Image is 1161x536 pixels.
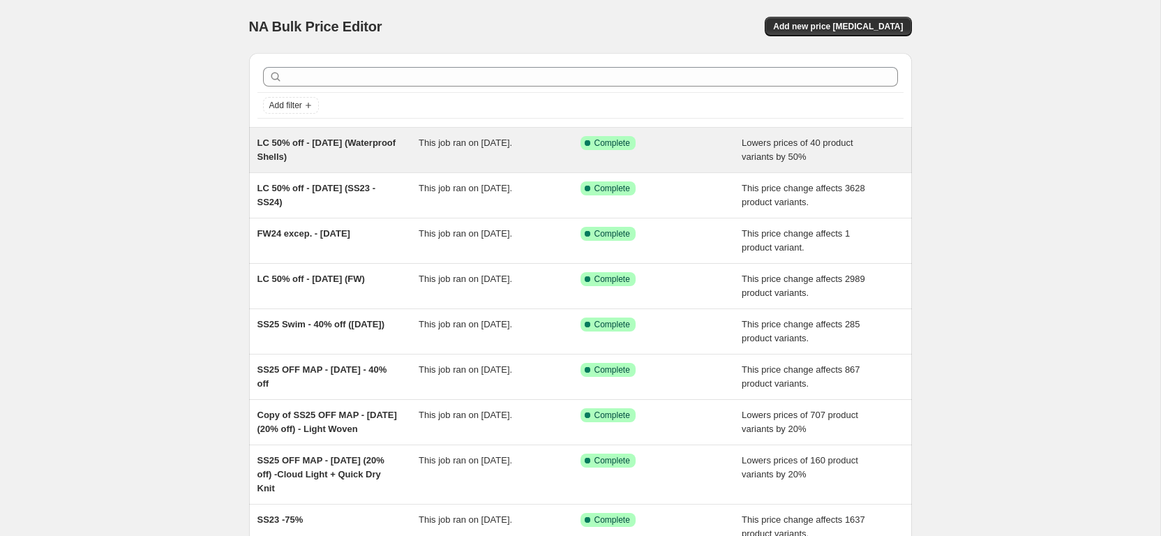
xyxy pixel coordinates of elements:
[742,183,865,207] span: This price change affects 3628 product variants.
[419,514,512,525] span: This job ran on [DATE].
[419,455,512,466] span: This job ran on [DATE].
[263,97,319,114] button: Add filter
[257,364,387,389] span: SS25 OFF MAP - [DATE] - 40% off
[419,319,512,329] span: This job ran on [DATE].
[269,100,302,111] span: Add filter
[257,514,304,525] span: SS23 -75%
[742,455,858,479] span: Lowers prices of 160 product variants by 20%
[257,183,376,207] span: LC 50% off - [DATE] (SS23 - SS24)
[742,364,860,389] span: This price change affects 867 product variants.
[594,319,630,330] span: Complete
[773,21,903,32] span: Add new price [MEDICAL_DATA]
[742,137,853,162] span: Lowers prices of 40 product variants by 50%
[257,137,396,162] span: LC 50% off - [DATE] (Waterproof Shells)
[257,319,385,329] span: SS25 Swim - 40% off ([DATE])
[419,137,512,148] span: This job ran on [DATE].
[257,455,384,493] span: SS25 OFF MAP - [DATE] (20% off) -Cloud Light + Quick Dry Knit
[742,410,858,434] span: Lowers prices of 707 product variants by 20%
[257,410,397,434] span: Copy of SS25 OFF MAP - [DATE] (20% off) - Light Woven
[594,514,630,526] span: Complete
[594,410,630,421] span: Complete
[257,274,365,284] span: LC 50% off - [DATE] (FW)
[742,274,865,298] span: This price change affects 2989 product variants.
[257,228,350,239] span: FW24 excep. - [DATE]
[419,410,512,420] span: This job ran on [DATE].
[742,319,860,343] span: This price change affects 285 product variants.
[594,137,630,149] span: Complete
[419,274,512,284] span: This job ran on [DATE].
[594,228,630,239] span: Complete
[594,455,630,466] span: Complete
[765,17,911,36] button: Add new price [MEDICAL_DATA]
[594,183,630,194] span: Complete
[594,364,630,375] span: Complete
[249,19,382,34] span: NA Bulk Price Editor
[419,183,512,193] span: This job ran on [DATE].
[419,364,512,375] span: This job ran on [DATE].
[594,274,630,285] span: Complete
[742,228,850,253] span: This price change affects 1 product variant.
[419,228,512,239] span: This job ran on [DATE].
